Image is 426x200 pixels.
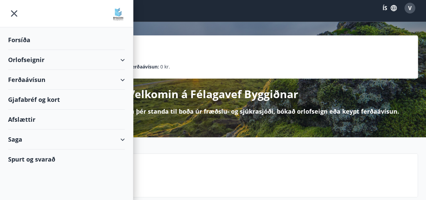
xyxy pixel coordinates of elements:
[8,149,125,169] div: Spurt og svarað
[8,130,125,149] div: Saga
[8,50,125,70] div: Orlofseignir
[8,70,125,90] div: Ferðaávísun
[128,87,298,102] p: Velkomin á Félagavef Byggiðnar
[8,110,125,130] div: Afslættir
[8,30,125,50] div: Forsíða
[8,90,125,110] div: Gjafabréf og kort
[111,7,125,21] img: union_logo
[8,7,20,20] button: menu
[27,107,399,116] p: Hér getur þú sótt um þá styrki sem þér standa til boða úr fræðslu- og sjúkrasjóði, bókað orlofsei...
[160,63,170,70] span: 0 kr.
[408,4,412,12] span: V
[129,63,159,70] p: Ferðaávísun :
[58,171,412,182] p: Næstu helgi
[379,2,400,14] button: ÍS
